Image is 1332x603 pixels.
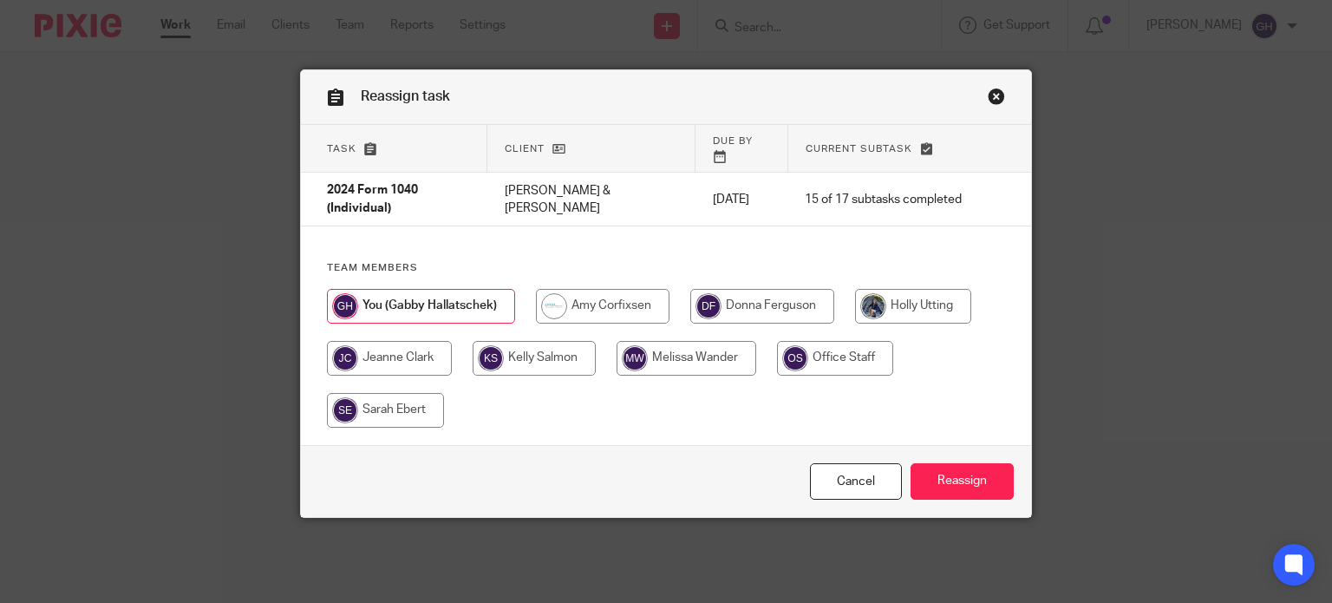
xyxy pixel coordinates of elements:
[988,88,1005,111] a: Close this dialog window
[713,136,753,146] span: Due by
[911,463,1014,501] input: Reassign
[806,144,912,154] span: Current subtask
[505,182,678,218] p: [PERSON_NAME] & [PERSON_NAME]
[505,144,545,154] span: Client
[327,144,356,154] span: Task
[327,261,1006,275] h4: Team members
[810,463,902,501] a: Close this dialog window
[361,89,450,103] span: Reassign task
[327,185,418,215] span: 2024 Form 1040 (Individual)
[787,173,979,226] td: 15 of 17 subtasks completed
[713,191,770,208] p: [DATE]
